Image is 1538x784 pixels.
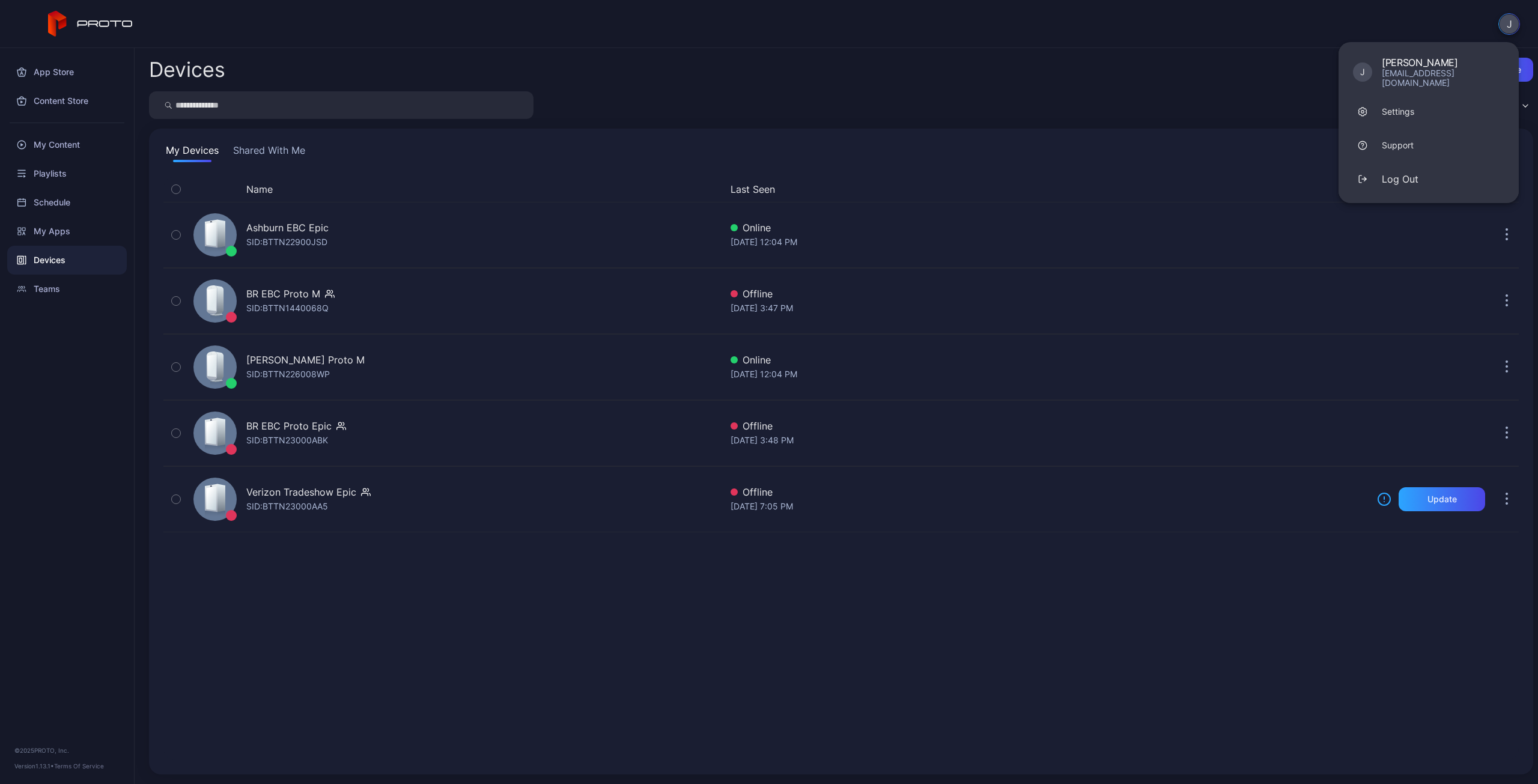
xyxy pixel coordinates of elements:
a: Settings [1339,95,1519,129]
div: [DATE] 12:04 PM [731,367,1367,381]
div: SID: BTTN23000AA5 [246,499,328,514]
h2: Devices [149,59,225,81]
div: [PERSON_NAME] [1382,56,1504,68]
div: Log Out [1382,172,1418,186]
div: Offline [731,287,1367,301]
div: Online [731,353,1367,367]
button: Log Out [1339,162,1519,196]
div: [DATE] 3:48 PM [731,433,1367,448]
a: Content Store [7,87,127,115]
div: [DATE] 12:04 PM [731,235,1367,249]
div: [PERSON_NAME] Proto M [246,353,365,367]
a: Teams [7,275,127,303]
span: Version 1.13.1 • [14,762,54,770]
div: Support [1382,139,1414,151]
div: Settings [1382,106,1414,118]
a: Terms Of Service [54,762,104,770]
div: [EMAIL_ADDRESS][DOMAIN_NAME] [1382,68,1504,88]
div: SID: BTTN23000ABK [246,433,328,448]
button: Shared With Me [231,143,308,162]
a: J[PERSON_NAME][EMAIL_ADDRESS][DOMAIN_NAME] [1339,49,1519,95]
div: Verizon Tradeshow Epic [246,485,356,499]
div: J [1353,62,1372,82]
div: SID: BTTN226008WP [246,367,330,381]
a: Playlists [7,159,127,188]
button: J [1498,13,1520,35]
div: SID: BTTN22900JSD [246,235,327,249]
div: SID: BTTN1440068Q [246,301,329,315]
div: Update [1427,494,1457,504]
div: © 2025 PROTO, Inc. [14,746,120,755]
a: My Content [7,130,127,159]
div: [DATE] 3:47 PM [731,301,1367,315]
div: BR EBC Proto Epic [246,419,332,433]
a: App Store [7,58,127,87]
button: Name [246,182,273,196]
a: Schedule [7,188,127,217]
div: BR EBC Proto M [246,287,320,301]
div: Offline [731,485,1367,499]
div: Ashburn EBC Epic [246,220,329,235]
button: My Devices [163,143,221,162]
a: Support [1339,129,1519,162]
a: My Apps [7,217,127,246]
button: Last Seen [731,182,1363,196]
div: Offline [731,419,1367,433]
div: Online [731,220,1367,235]
a: Devices [7,246,127,275]
div: [DATE] 7:05 PM [731,499,1367,514]
button: Update [1399,487,1485,511]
